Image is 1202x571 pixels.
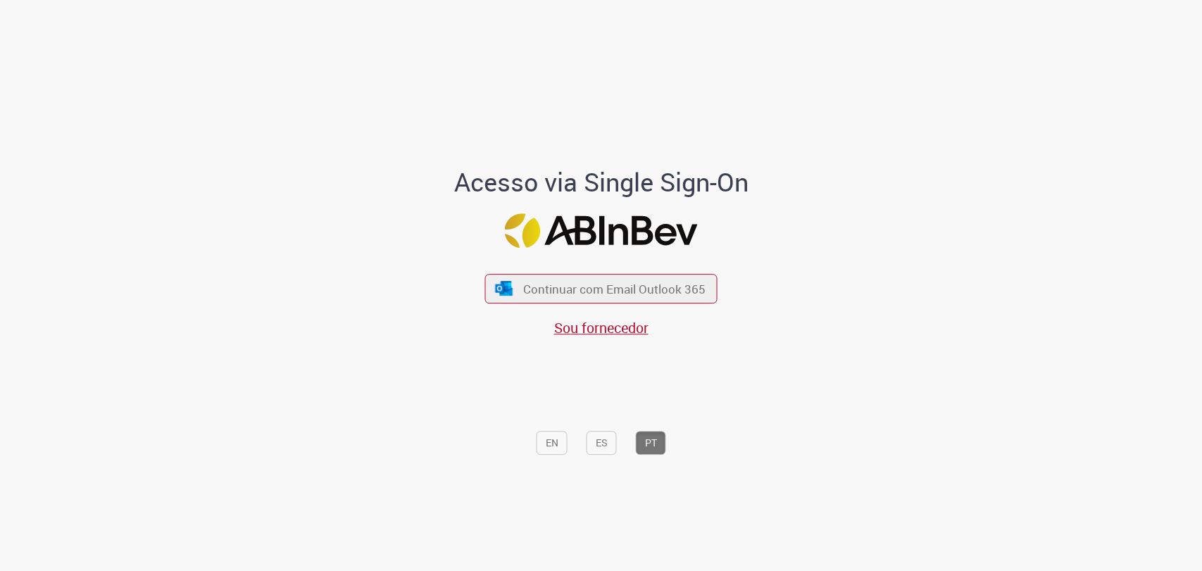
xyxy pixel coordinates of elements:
img: ícone Azure/Microsoft 360 [494,281,513,296]
button: ES [587,431,617,455]
button: EN [537,431,568,455]
button: ícone Azure/Microsoft 360 Continuar com Email Outlook 365 [485,274,718,303]
span: Continuar com Email Outlook 365 [523,281,706,297]
h1: Acesso via Single Sign-On [406,169,796,197]
a: Sou fornecedor [554,318,649,337]
button: PT [636,431,666,455]
img: Logo ABInBev [505,213,698,248]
